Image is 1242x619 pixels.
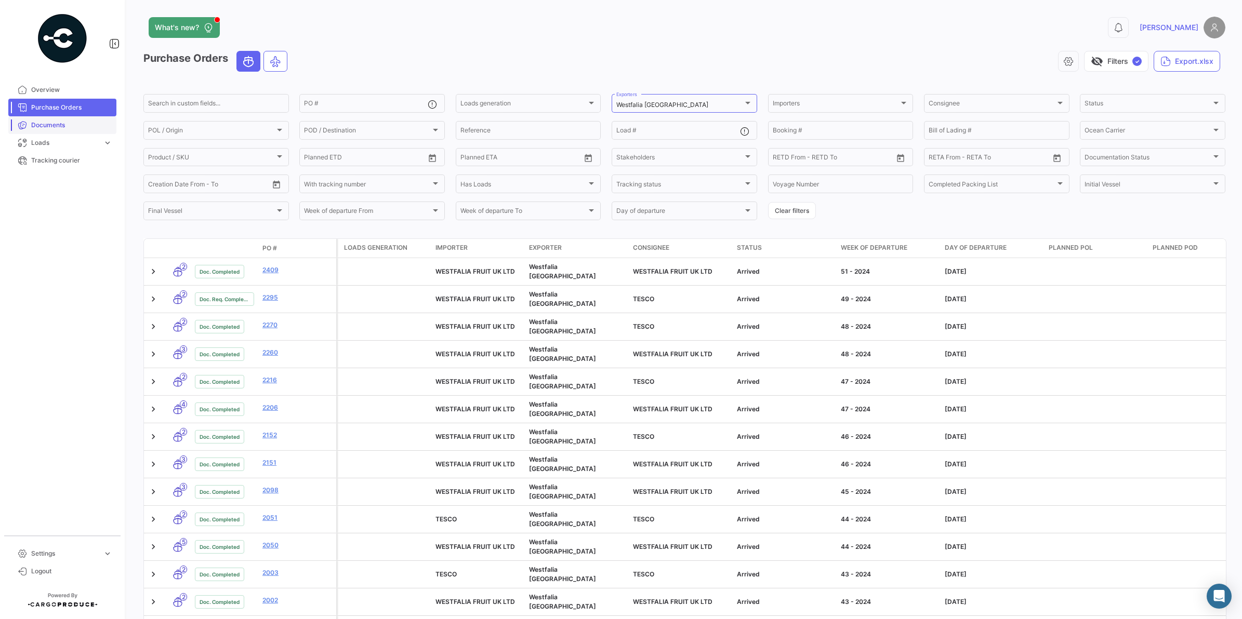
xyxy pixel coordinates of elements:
span: 3 [180,345,187,353]
span: WESTFALIA FRUIT UK LTD [633,267,712,275]
span: Consignee [633,243,669,252]
span: 4 [180,400,187,408]
div: 48 - 2024 [841,349,936,359]
span: Doc. Completed [200,350,240,358]
input: From [929,155,943,163]
a: Expand/Collapse Row [148,597,158,607]
span: Day of departure [945,243,1007,252]
button: What's new? [149,17,220,38]
span: Exporter [529,243,562,252]
span: POD / Destination [304,128,431,136]
div: 46 - 2024 [841,460,936,469]
a: Expand/Collapse Row [148,404,158,414]
span: WESTFALIA FRUIT UK LTD [633,405,712,413]
datatable-header-cell: Transport mode [165,244,191,252]
div: 47 - 2024 [841,405,936,414]
button: Air [264,51,287,71]
span: Consignee [929,101,1055,109]
span: POL / Origin [148,128,275,136]
span: WESTFALIA FRUIT UK LTD [633,350,712,358]
button: Ocean [237,51,260,71]
div: 44 - 2024 [841,515,936,524]
div: Arrived [737,267,833,276]
div: Arrived [737,542,833,551]
datatable-header-cell: Exporter [525,239,629,258]
span: Westfalia Chile [529,263,596,280]
span: Westfalia Chile [529,593,596,610]
span: Tracking courier [31,156,112,165]
button: Open calendar [893,150,908,166]
a: 2002 [262,596,332,605]
span: Westfalia Chile [529,566,596,583]
div: [DATE] [945,570,1040,579]
div: 48 - 2024 [841,322,936,331]
span: Westfalia Chile [529,400,596,418]
span: Status [737,243,762,252]
span: 2 [180,428,187,436]
span: PO # [262,244,277,253]
a: Expand/Collapse Row [148,487,158,497]
span: WESTFALIA FRUIT UK LTD [633,598,712,605]
span: Completed Packing List [929,182,1055,189]
span: Importer [435,243,468,252]
span: WESTFALIA FRUIT UK LTD [633,488,712,495]
a: 2098 [262,486,332,495]
a: Expand/Collapse Row [148,432,158,442]
datatable-header-cell: PO # [258,239,336,257]
div: [DATE] [945,487,1040,496]
input: From [460,155,475,163]
span: [PERSON_NAME] [1140,22,1198,33]
span: 3 [180,455,187,463]
span: TESCO [633,378,654,385]
a: Expand/Collapse Row [148,514,158,524]
div: [DATE] [945,597,1040,607]
a: Expand/Collapse Row [148,542,158,552]
span: Doc. Completed [200,488,240,496]
span: Doc. Completed [200,570,240,578]
span: 2 [180,593,187,601]
span: Documents [31,120,112,130]
span: WESTFALIA FRUIT UK LTD [435,405,515,413]
span: Day of departure [616,209,743,216]
span: What's new? [155,22,199,33]
a: Expand/Collapse Row [148,459,158,469]
a: 2206 [262,403,332,412]
span: WESTFALIA FRUIT UK LTD [435,267,515,275]
span: TESCO [633,515,654,523]
span: Status [1085,101,1211,109]
a: 2051 [262,513,332,522]
span: Westfalia Chile [529,455,596,473]
button: Open calendar [580,150,596,166]
span: WESTFALIA FRUIT UK LTD [435,350,515,358]
div: Arrived [737,515,833,524]
span: WESTFALIA FRUIT UK LTD [435,543,515,550]
span: 2 [180,373,187,381]
div: Arrived [737,432,833,441]
div: Arrived [737,487,833,496]
button: visibility_offFilters✓ [1084,51,1148,72]
span: ✓ [1132,57,1142,66]
span: 2 [180,510,187,518]
span: WESTFALIA FRUIT UK LTD [435,598,515,605]
span: Doc. Completed [200,460,240,468]
div: 51 - 2024 [841,267,936,276]
span: 2 [180,263,187,271]
div: Abrir Intercom Messenger [1207,584,1232,609]
span: Documentation Status [1085,155,1211,163]
div: [DATE] [945,515,1040,524]
span: TESCO [633,295,654,303]
span: WESTFALIA FRUIT UK LTD [633,543,712,550]
span: Ocean Carrier [1085,128,1211,136]
datatable-header-cell: Week of departure [837,239,941,258]
span: TESCO [633,570,654,578]
button: Open calendar [269,177,284,192]
span: Westfalia Chile [529,290,596,307]
span: Settings [31,549,99,558]
span: Importers [773,101,900,109]
a: Overview [8,81,116,99]
span: Doc. Completed [200,515,240,523]
span: Logout [31,567,112,576]
input: To [170,182,228,189]
div: Arrived [737,349,833,359]
span: 5 [180,538,187,546]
